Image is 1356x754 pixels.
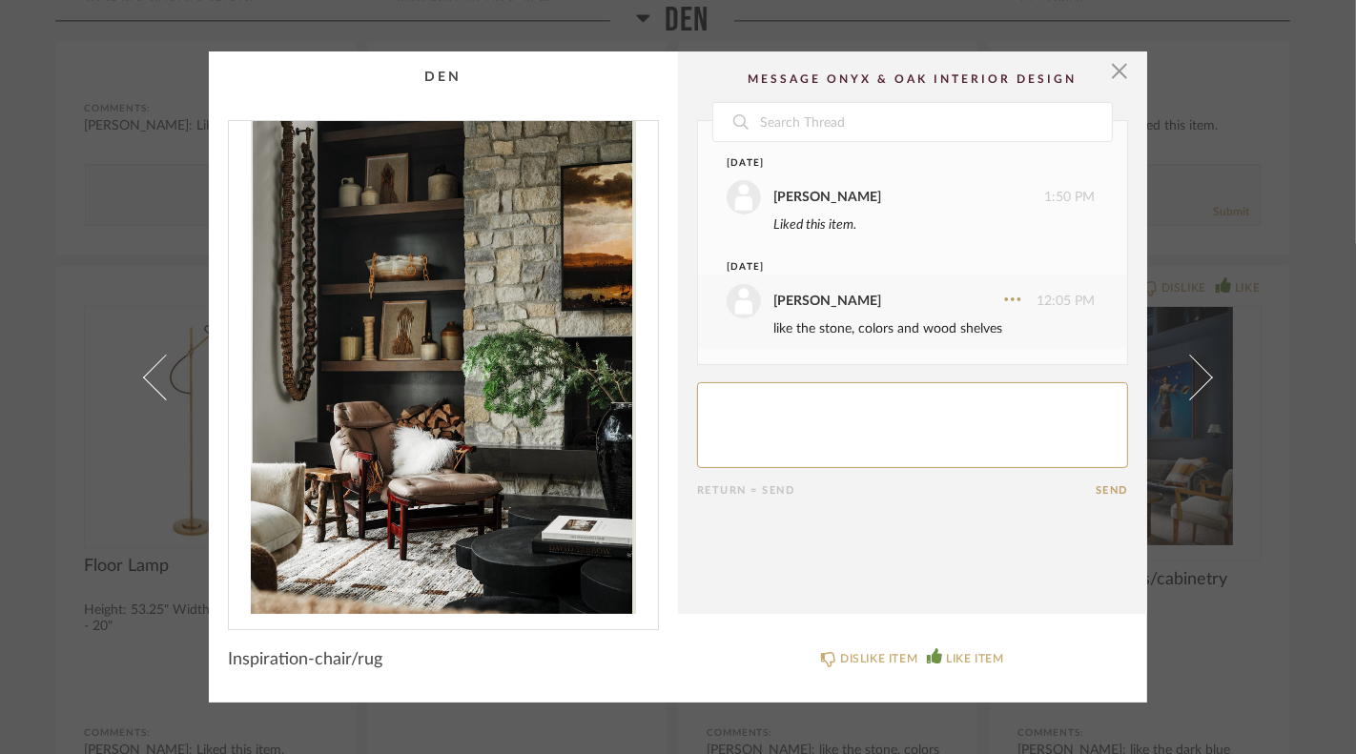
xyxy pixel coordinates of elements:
div: Return = Send [697,484,1096,497]
button: Close [1100,51,1139,90]
span: Inspiration-chair/rug [228,649,382,670]
div: 1:50 PM [727,180,1095,214]
div: like the stone, colors and wood shelves [773,318,1095,339]
div: [DATE] [727,260,1059,275]
div: 12:05 PM [727,284,1095,318]
button: Send [1096,484,1128,497]
div: [PERSON_NAME] [773,291,881,312]
div: [PERSON_NAME] [773,187,881,208]
div: LIKE ITEM [946,649,1003,668]
img: 05fc3eb1-a914-4cf3-80db-2a6724a51e96_1000x1000.jpg [229,121,658,614]
div: [DATE] [727,156,1059,171]
div: DISLIKE ITEM [840,649,917,668]
div: 0 [229,121,658,614]
input: Search Thread [758,103,1112,141]
div: Liked this item. [773,214,1095,235]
